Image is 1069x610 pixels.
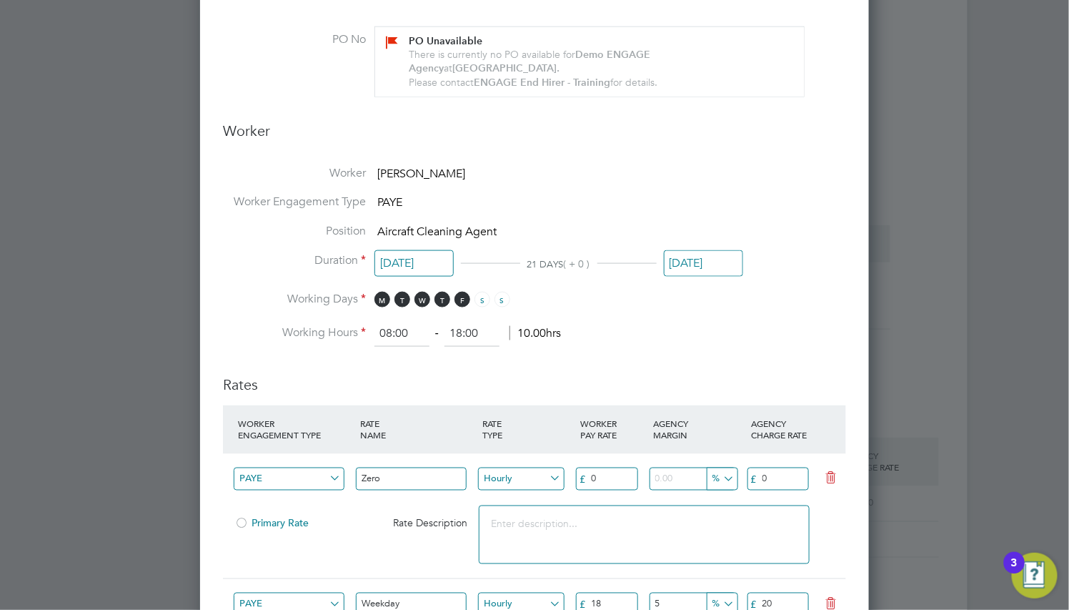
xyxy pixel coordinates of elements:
label: Working Days [223,292,366,307]
span: Rate Description [393,517,467,530]
label: Working Hours [223,325,366,340]
input: 17:00 [444,321,499,347]
span: Aircraft Cleaning Agent [377,225,497,239]
div: 3 [1011,563,1018,581]
h3: Worker [223,122,846,152]
label: Worker Engagement Type [223,195,366,210]
b: PO Unavailable [409,35,482,47]
div: RATE TYPE [479,411,577,448]
span: T [434,292,450,308]
b: [GEOGRAPHIC_DATA]. [452,62,560,74]
div: Please contact for details. [409,76,786,89]
span: Primary Rate [234,517,309,530]
input: 08:00 [374,321,429,347]
label: Worker [223,166,366,181]
span: T [394,292,410,308]
b: ENGAGE End Hirer - Training [474,77,610,89]
input: Select one [234,468,344,491]
div: RATE NAME [357,411,479,448]
div: £ [748,471,760,489]
span: S [474,292,490,308]
div: There is currently no PO available for at [409,48,786,75]
div: WORKER ENGAGEMENT TYPE [234,411,357,448]
b: Demo ENGAGE Agency [409,49,650,74]
label: Position [223,224,366,239]
button: Open Resource Center, 3 new notifications [1012,553,1058,599]
h3: Rates [223,361,846,394]
input: Select one [664,250,743,277]
input: Enter rate name... [356,468,467,491]
span: ‐ [432,326,442,340]
div: £ [577,471,588,489]
span: W [414,292,430,308]
input: 0.00 [650,468,736,491]
label: Duration [223,253,366,268]
span: [PERSON_NAME] [377,167,465,181]
input: Select one [478,468,565,491]
span: PAYE [377,196,402,210]
div: AGENCY CHARGE RATE [748,411,822,448]
input: 0.00 [747,468,810,491]
span: 10.00hrs [509,326,561,340]
span: 21 DAYS [527,258,564,270]
label: PO No [223,32,366,47]
span: M [374,292,390,308]
input: Search for... [707,468,738,491]
span: S [494,292,510,308]
div: AGENCY MARGIN [650,411,748,448]
span: ( + 0 ) [564,257,590,270]
input: Select one [374,250,454,277]
span: F [454,292,470,308]
div: WORKER PAY RATE [577,411,650,448]
input: 0.00 [576,468,638,491]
